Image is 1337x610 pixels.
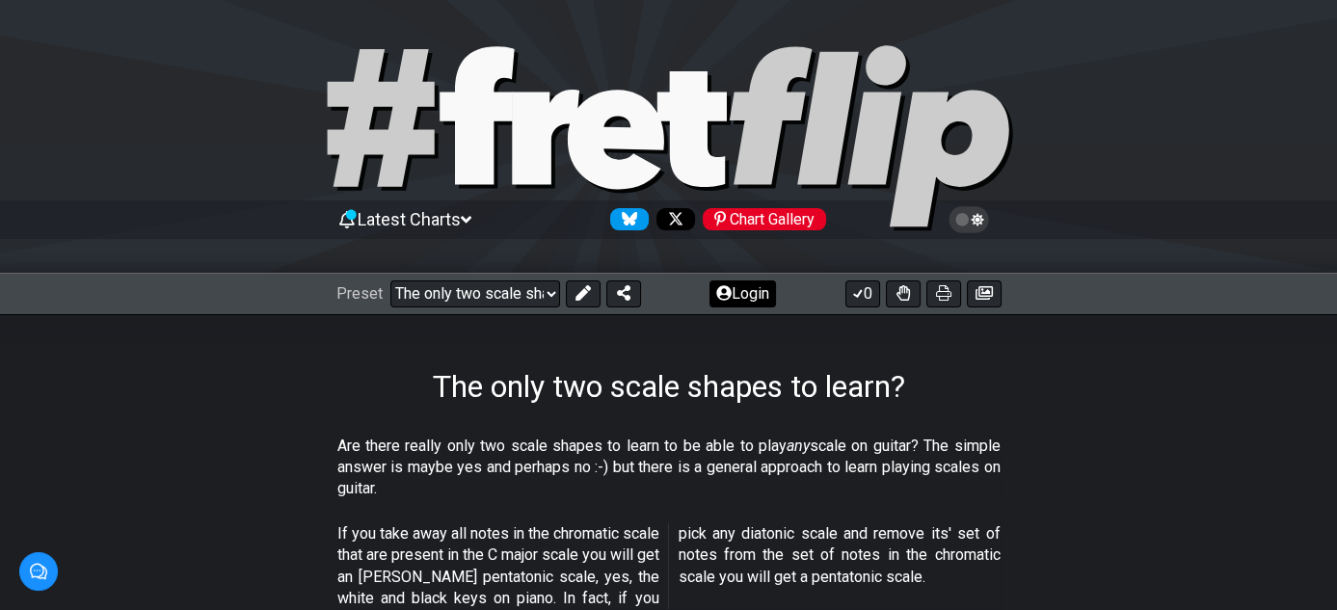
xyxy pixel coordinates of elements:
button: comment [19,552,58,591]
button: Print [926,280,961,307]
h1: The only two scale shapes to learn? [433,368,905,405]
p: If you take away all notes in the chromatic scale that are present in the C major scale you will ... [337,523,1001,610]
span: Latest Charts [358,209,461,229]
button: Login [709,280,776,307]
em: any [787,437,810,455]
p: Are there really only two scale shapes to learn to be able to play scale on guitar? The simple an... [337,436,1001,500]
select: Preset [390,280,560,307]
div: Chart Gallery [703,208,826,230]
a: Follow #fretflip at Bluesky [602,208,649,230]
button: 0 [845,280,880,307]
a: Follow #fretflip at X [649,208,695,230]
button: Share Preset [606,280,641,307]
span: Toggle light / dark theme [958,211,980,228]
button: Edit Preset [566,280,601,307]
a: #fretflip at Pinterest [695,208,826,230]
span: comment [20,563,57,580]
span: Preset [336,284,383,303]
button: Toggle Dexterity for all fretkits [886,280,921,307]
button: Create image [967,280,1002,307]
